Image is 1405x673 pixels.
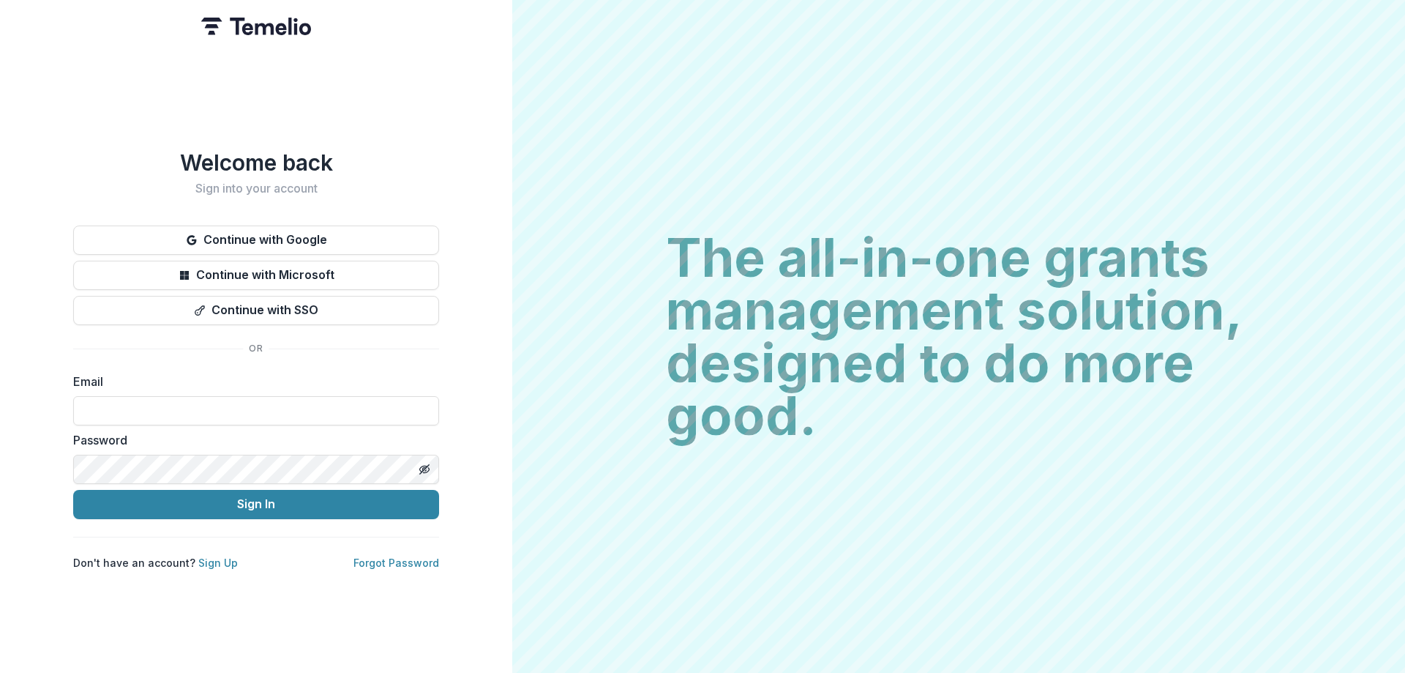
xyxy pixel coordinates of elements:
button: Continue with SSO [73,296,439,325]
h2: Sign into your account [73,182,439,196]
label: Email [73,373,430,390]
label: Password [73,431,430,449]
a: Sign Up [198,557,238,569]
button: Continue with Google [73,226,439,255]
button: Toggle password visibility [413,458,436,481]
button: Sign In [73,490,439,519]
p: Don't have an account? [73,555,238,570]
h1: Welcome back [73,149,439,176]
a: Forgot Password [353,557,439,569]
button: Continue with Microsoft [73,261,439,290]
img: Temelio [201,18,311,35]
